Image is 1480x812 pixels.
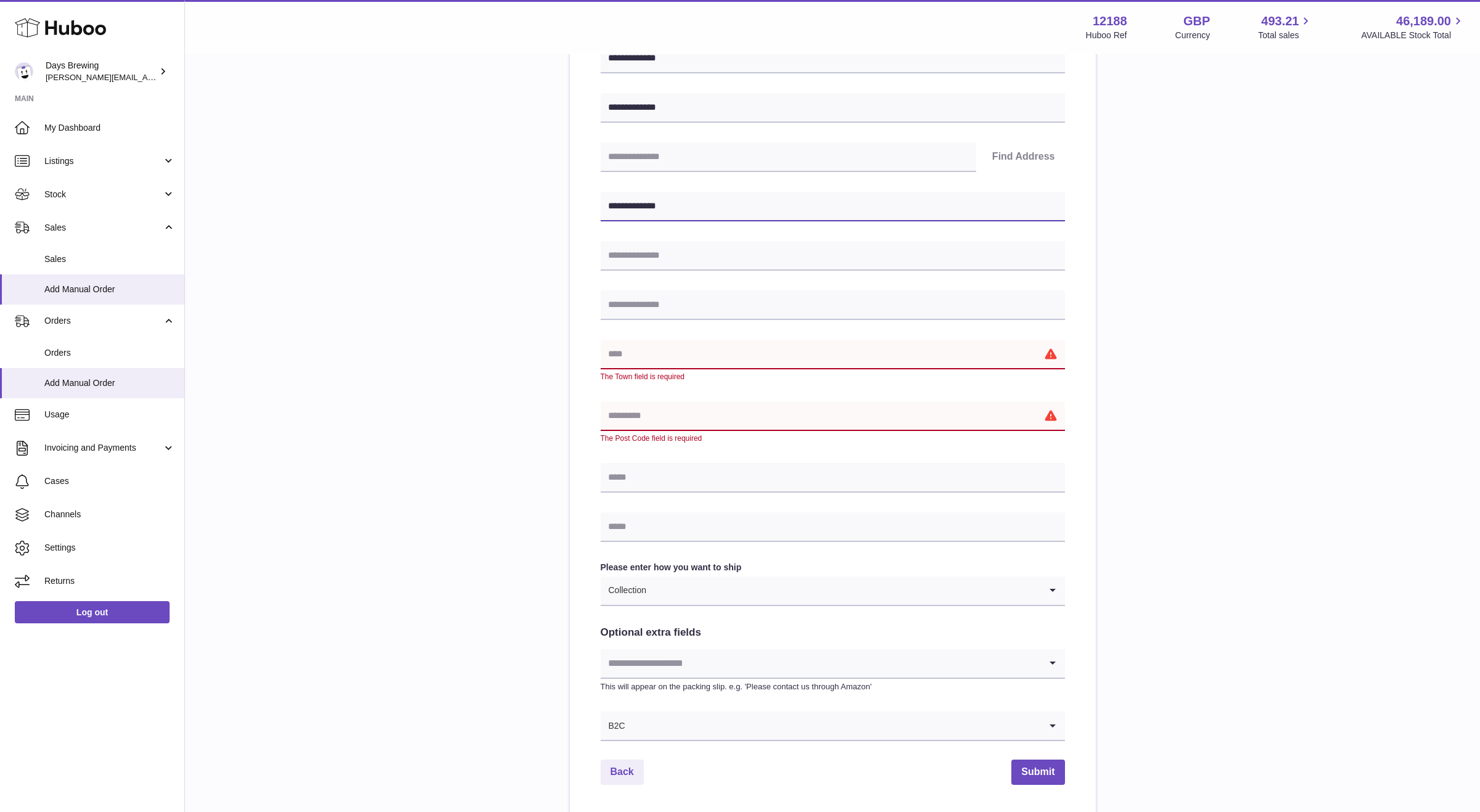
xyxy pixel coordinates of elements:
[1396,13,1451,30] span: 46,189.00
[601,712,1065,741] div: Search for option
[601,372,1065,382] div: The Town field is required
[1086,30,1127,41] div: Huboo Ref
[601,760,644,785] a: Back
[601,712,626,740] span: B2C
[601,576,1065,606] div: Search for option
[44,253,175,265] span: Sales
[647,576,1040,605] input: Search for option
[15,62,33,81] img: greg@daysbrewing.com
[1361,13,1465,41] a: 46,189.00 AVAILABLE Stock Total
[1093,13,1127,30] strong: 12188
[44,377,175,389] span: Add Manual Order
[44,155,162,167] span: Listings
[601,681,1065,692] p: This will appear on the packing slip. e.g. 'Please contact us through Amazon'
[44,542,175,554] span: Settings
[1261,13,1299,30] span: 493.21
[44,122,175,134] span: My Dashboard
[44,315,162,327] span: Orders
[46,72,247,82] span: [PERSON_NAME][EMAIL_ADDRESS][DOMAIN_NAME]
[44,475,175,487] span: Cases
[44,442,162,454] span: Invoicing and Payments
[601,433,1065,443] div: The Post Code field is required
[44,347,175,359] span: Orders
[1183,13,1210,30] strong: GBP
[601,562,1065,573] label: Please enter how you want to ship
[1011,760,1064,785] button: Submit
[1175,30,1211,41] div: Currency
[44,284,175,295] span: Add Manual Order
[601,649,1065,679] div: Search for option
[601,626,1065,640] h2: Optional extra fields
[1361,30,1465,41] span: AVAILABLE Stock Total
[44,222,162,234] span: Sales
[15,601,170,623] a: Log out
[1258,13,1313,41] a: 493.21 Total sales
[44,189,162,200] span: Stock
[44,575,175,587] span: Returns
[44,509,175,520] span: Channels
[44,409,175,420] span: Usage
[626,712,1040,740] input: Search for option
[46,60,157,83] div: Days Brewing
[601,576,647,605] span: Collection
[601,649,1040,678] input: Search for option
[1258,30,1313,41] span: Total sales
